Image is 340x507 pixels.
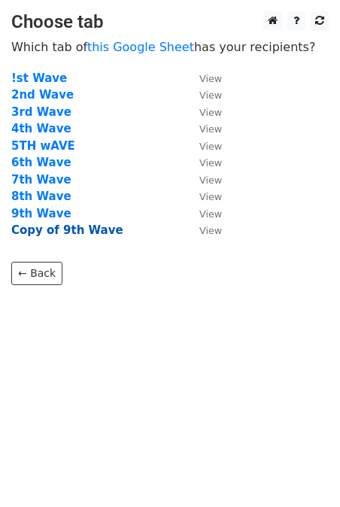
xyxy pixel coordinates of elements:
a: 6th Wave [11,156,71,169]
a: View [184,173,222,187]
small: View [199,191,222,202]
p: Which tab of has your recipients? [11,39,329,55]
a: View [184,207,222,220]
a: Copy of 9th Wave [11,223,123,237]
a: 3rd Wave [11,105,71,119]
a: ← Back [11,262,62,285]
small: View [199,175,222,186]
a: 7th Wave [11,173,71,187]
small: View [199,225,222,236]
iframe: Chat Widget [265,435,340,507]
a: View [184,139,222,153]
a: 8th Wave [11,190,71,203]
a: View [184,122,222,135]
a: View [184,223,222,237]
a: 9th Wave [11,207,71,220]
small: View [199,141,222,152]
small: View [199,90,222,101]
h3: Choose tab [11,11,329,33]
small: View [199,123,222,135]
a: 2nd Wave [11,88,74,102]
small: View [199,73,222,84]
a: 5TH wAVE [11,139,75,153]
a: View [184,105,222,119]
a: 4th Wave [11,122,71,135]
a: View [184,190,222,203]
a: View [184,71,222,85]
small: View [199,157,222,168]
small: View [199,107,222,118]
a: View [184,88,222,102]
small: View [199,208,222,220]
a: View [184,156,222,169]
a: this Google Sheet [87,40,194,54]
a: !st Wave [11,71,67,85]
